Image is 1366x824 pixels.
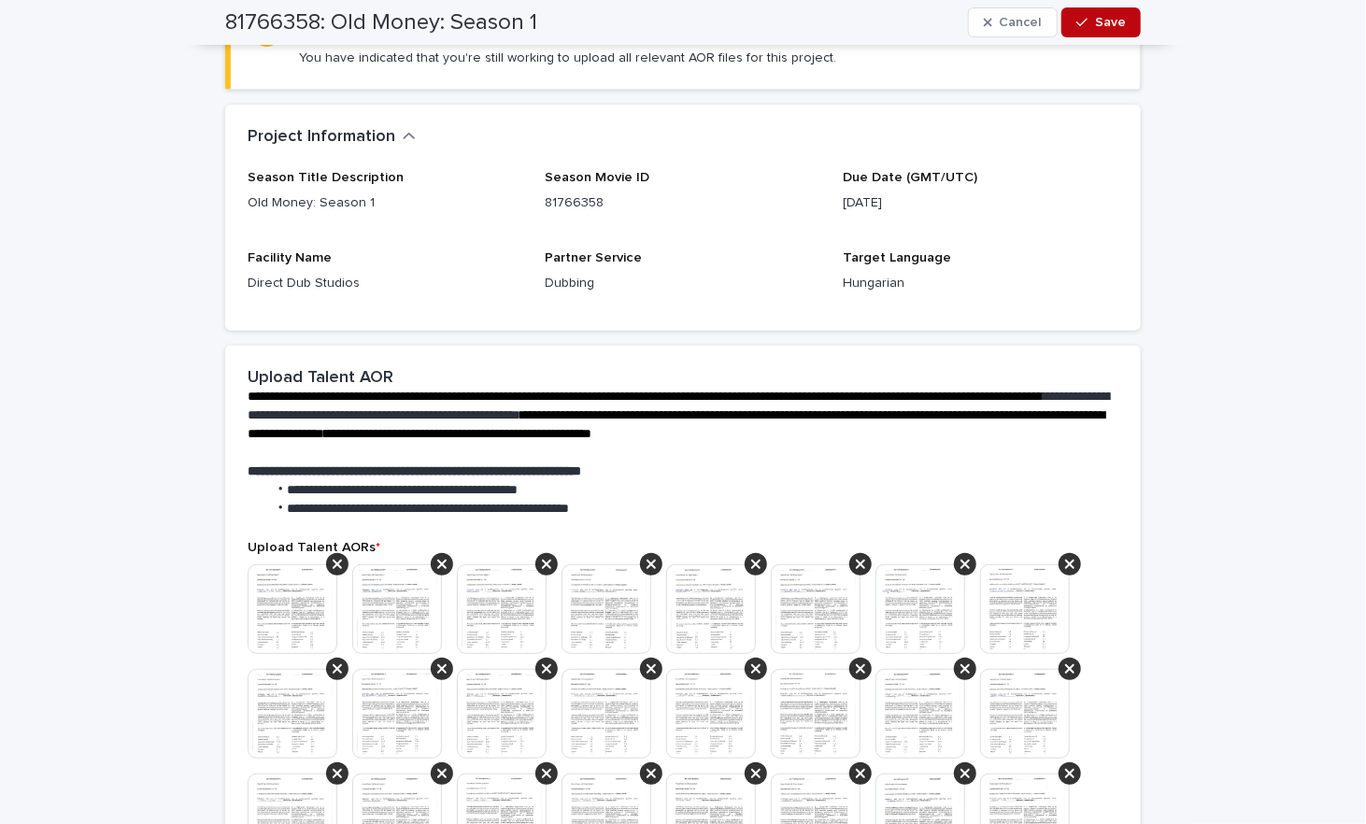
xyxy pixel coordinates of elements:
[248,274,523,293] p: Direct Dub Studios
[1000,16,1042,29] span: Cancel
[546,193,821,213] p: 81766358
[248,541,380,554] span: Upload Talent AORs
[248,171,404,184] span: Season Title Description
[546,251,643,264] span: Partner Service
[843,251,951,264] span: Target Language
[843,171,977,184] span: Due Date (GMT/UTC)
[248,368,393,389] h2: Upload Talent AOR
[546,171,650,184] span: Season Movie ID
[248,251,332,264] span: Facility Name
[225,9,537,36] h2: 81766358: Old Money: Season 1
[299,50,836,66] p: You have indicated that you're still working to upload all relevant AOR files for this project.
[1095,16,1126,29] span: Save
[546,274,821,293] p: Dubbing
[843,274,1118,293] p: Hungarian
[968,7,1058,37] button: Cancel
[843,193,1118,213] p: [DATE]
[248,193,523,213] p: Old Money: Season 1
[248,127,416,148] button: Project Information
[1061,7,1141,37] button: Save
[248,127,395,148] h2: Project Information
